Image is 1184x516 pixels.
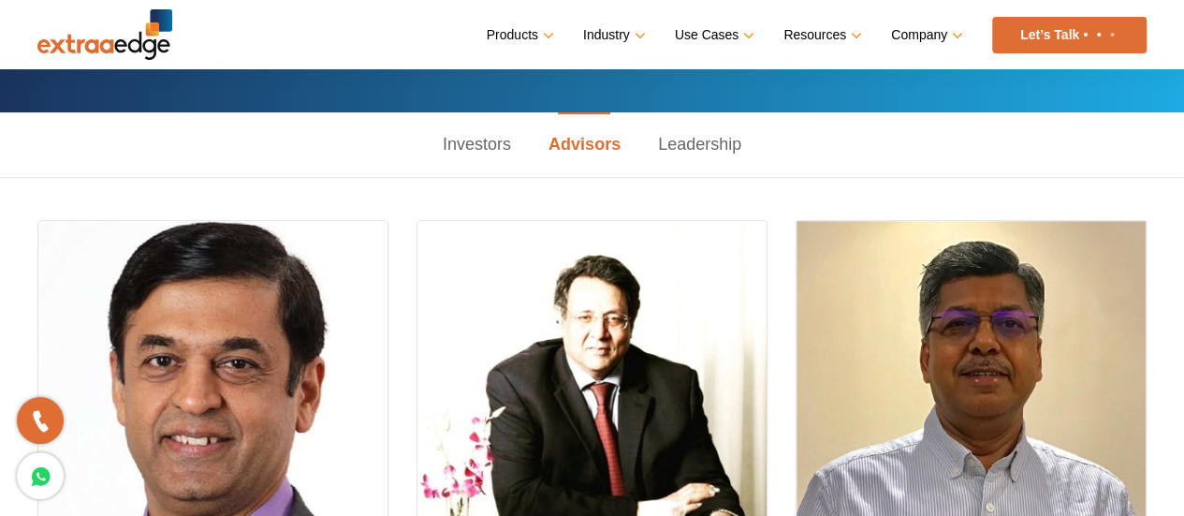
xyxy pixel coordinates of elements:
a: Resources [783,22,858,49]
a: Advisors [530,112,639,177]
a: Products [487,22,550,49]
a: Let’s Talk [992,17,1147,53]
a: Use Cases [675,22,751,49]
a: Industry [583,22,642,49]
a: Company [891,22,959,49]
a: Leadership [639,112,760,177]
a: Investors [424,112,530,177]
